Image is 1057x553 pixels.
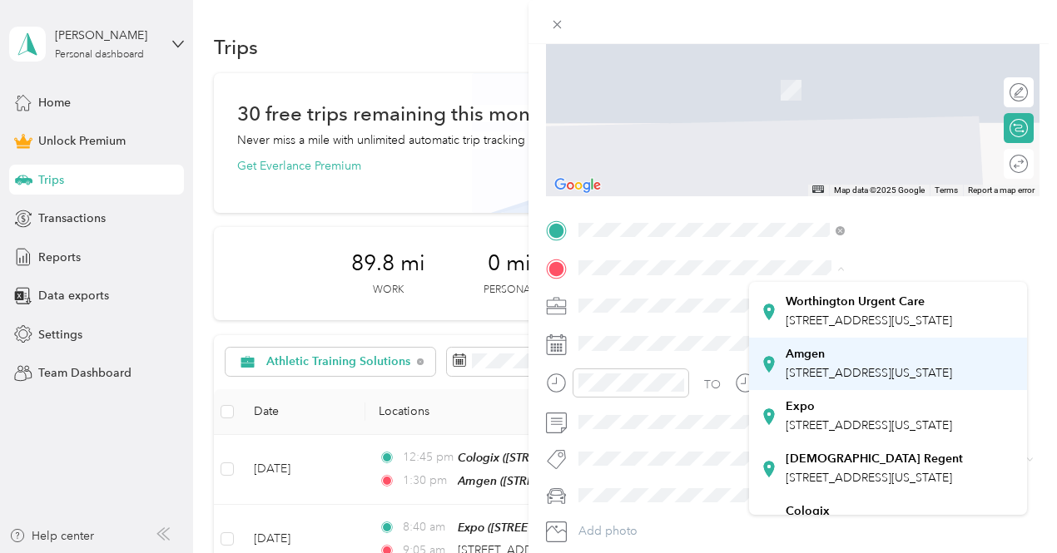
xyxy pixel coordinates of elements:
[786,471,952,485] span: [STREET_ADDRESS][US_STATE]
[786,294,925,309] strong: Worthington Urgent Care
[786,504,830,519] strong: Cologix
[786,366,952,380] span: [STREET_ADDRESS][US_STATE]
[935,185,958,195] a: Terms (opens in new tab)
[704,376,721,393] div: TO
[550,175,605,196] a: Open this area in Google Maps (opens a new window)
[968,185,1035,195] a: Report a map error
[573,520,1040,543] button: Add photo
[964,460,1057,553] iframe: Everlance-gr Chat Button Frame
[834,185,925,195] span: Map data ©2025 Google
[786,399,815,414] strong: Expo
[786,347,825,362] strong: Amgen
[550,175,605,196] img: Google
[786,314,952,328] span: [STREET_ADDRESS][US_STATE]
[786,452,963,467] strong: [DEMOGRAPHIC_DATA] Regent
[812,185,824,193] button: Keyboard shortcuts
[786,418,952,432] span: [STREET_ADDRESS][US_STATE]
